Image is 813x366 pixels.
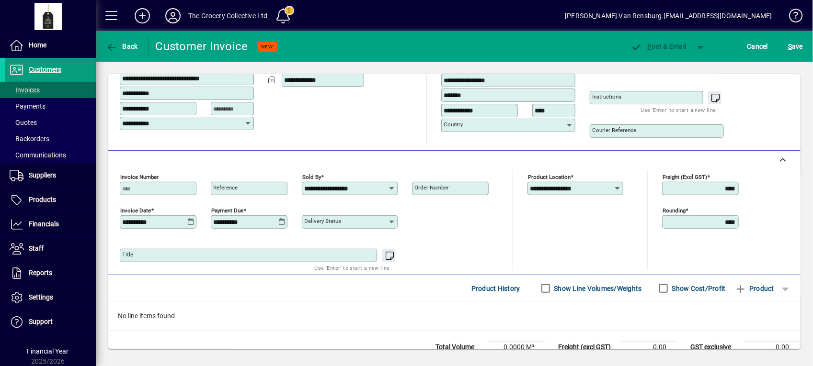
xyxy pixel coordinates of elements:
[5,164,96,188] a: Suppliers
[592,127,636,133] mat-label: Courier Reference
[5,114,96,131] a: Quotes
[663,174,707,180] mat-label: Freight (excl GST)
[158,7,188,24] button: Profile
[5,188,96,212] a: Products
[488,342,546,353] td: 0.0000 M³
[5,98,96,114] a: Payments
[670,284,726,293] label: Show Cost/Profit
[29,269,52,277] span: Reports
[262,44,274,50] span: NEW
[553,342,620,353] td: Freight (excl GST)
[29,220,59,228] span: Financials
[471,281,520,296] span: Product History
[620,342,678,353] td: 0.00
[29,196,56,203] span: Products
[213,184,238,191] mat-label: Reference
[106,43,138,50] span: Back
[127,7,158,24] button: Add
[5,237,96,261] a: Staff
[10,119,37,126] span: Quotes
[10,135,49,143] span: Backorders
[156,39,248,54] div: Customer Invoice
[5,286,96,310] a: Settings
[468,280,524,297] button: Product History
[304,218,341,224] mat-label: Delivery status
[29,171,56,179] span: Suppliers
[735,281,774,296] span: Product
[108,301,801,331] div: No line items found
[745,38,771,55] button: Cancel
[528,174,571,180] mat-label: Product location
[10,102,46,110] span: Payments
[414,184,449,191] mat-label: Order number
[29,318,53,325] span: Support
[96,38,149,55] app-page-header-button: Back
[663,207,686,214] mat-label: Rounding
[565,8,772,23] div: [PERSON_NAME] Van Rensburg [EMAIL_ADDRESS][DOMAIN_NAME]
[631,43,687,50] span: ost & Email
[743,342,801,353] td: 0.00
[641,104,716,115] mat-hint: Use 'Enter' to start a new line
[302,174,321,180] mat-label: Sold by
[431,342,488,353] td: Total Volume
[10,151,66,159] span: Communications
[103,38,140,55] button: Back
[27,347,69,355] span: Financial Year
[592,93,621,100] mat-label: Instructions
[5,310,96,334] a: Support
[731,280,779,297] button: Product
[5,261,96,285] a: Reports
[5,82,96,98] a: Invoices
[315,262,390,273] mat-hint: Use 'Enter' to start a new line
[5,147,96,163] a: Communications
[188,8,268,23] div: The Grocery Collective Ltd
[5,33,96,57] a: Home
[788,39,803,54] span: ave
[29,293,53,301] span: Settings
[29,244,44,252] span: Staff
[5,131,96,147] a: Backorders
[747,39,768,54] span: Cancel
[788,43,792,50] span: S
[122,251,133,258] mat-label: Title
[444,121,463,128] mat-label: Country
[648,43,652,50] span: P
[626,38,691,55] button: Post & Email
[120,207,151,214] mat-label: Invoice date
[10,86,40,94] span: Invoices
[782,2,801,33] a: Knowledge Base
[786,38,805,55] button: Save
[686,342,743,353] td: GST exclusive
[29,66,61,73] span: Customers
[552,284,642,293] label: Show Line Volumes/Weights
[29,41,46,49] span: Home
[120,174,159,180] mat-label: Invoice number
[211,207,243,214] mat-label: Payment due
[5,212,96,236] a: Financials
